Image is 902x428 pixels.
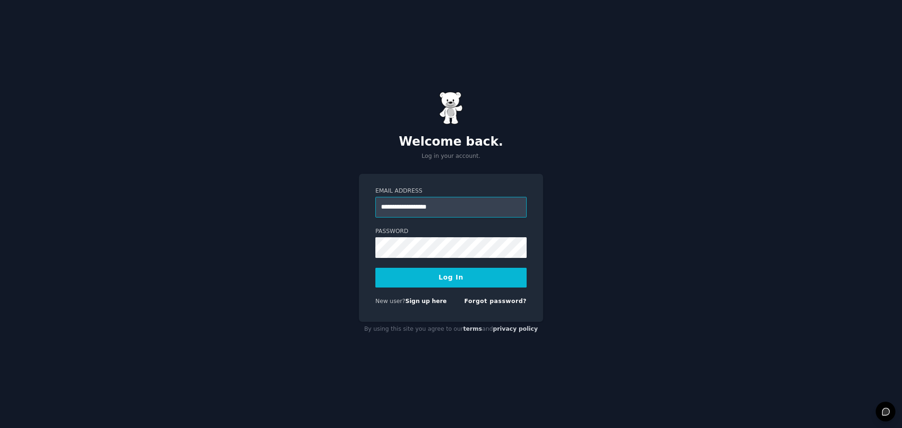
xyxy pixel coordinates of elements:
span: New user? [375,298,405,304]
p: Log in your account. [359,152,543,161]
a: Forgot password? [464,298,527,304]
label: Email Address [375,187,527,195]
a: privacy policy [493,326,538,332]
a: Sign up here [405,298,447,304]
label: Password [375,227,527,236]
img: Gummy Bear [439,92,463,125]
h2: Welcome back. [359,134,543,149]
a: terms [463,326,482,332]
button: Log In [375,268,527,288]
div: By using this site you agree to our and [359,322,543,337]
